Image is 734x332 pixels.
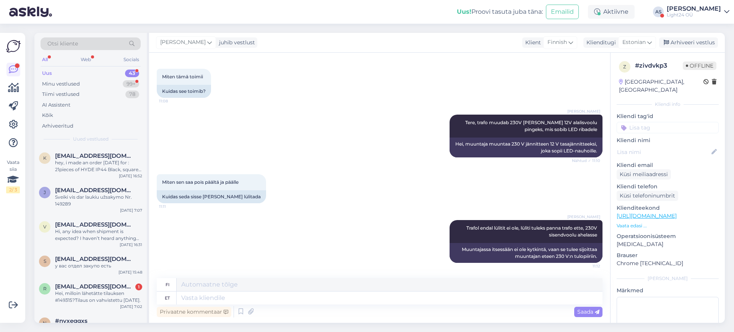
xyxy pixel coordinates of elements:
[55,317,88,324] span: #nyxeggxs
[617,183,719,191] p: Kliendi telefon
[450,138,602,157] div: Hei, muuntaja muuntaa 230 V jännitteen 12 V tasajännitteeksi, joka sopii LED-nauhoille.
[120,304,142,309] div: [DATE] 7:02
[123,80,139,88] div: 99+
[457,7,543,16] div: Proovi tasuta juba täna:
[55,152,135,159] span: kuninkaantie752@gmail.com
[457,8,471,15] b: Uus!
[160,38,206,47] span: [PERSON_NAME]
[43,320,47,326] span: n
[6,186,20,193] div: 2 / 3
[135,283,142,290] div: 1
[617,287,719,295] p: Märkmed
[588,5,635,19] div: Aktiivne
[55,228,142,242] div: Hi, any idea when shipment is expected? I haven’t heard anything yet. Commande n°149638] ([DATE])...
[659,37,718,48] div: Arhiveeri vestlus
[44,189,46,195] span: j
[120,207,142,213] div: [DATE] 7:07
[119,173,142,179] div: [DATE] 16:52
[522,39,541,47] div: Klient
[42,80,80,88] div: Minu vestlused
[159,204,188,209] span: 11:11
[567,109,600,114] span: [PERSON_NAME]
[55,187,135,194] span: justmisius@gmail.com
[617,204,719,212] p: Klienditeekond
[125,91,139,98] div: 78
[216,39,255,47] div: juhib vestlust
[42,122,73,130] div: Arhiveeritud
[572,263,600,269] span: 11:12
[120,242,142,248] div: [DATE] 16:31
[42,70,52,77] div: Uus
[450,243,602,263] div: Muuntajassa itsessään ei ole kytkintä, vaan se tulee sijoittaa muuntajan eteen 230 V:n tulopiiriin.
[617,212,677,219] a: [URL][DOMAIN_NAME]
[6,159,20,193] div: Vaata siia
[617,101,719,108] div: Kliendi info
[55,194,142,207] div: Sveiki vis dar laukiu užsakymo Nr. 149289
[466,225,598,238] span: Trafol endal lülitit ei ole, lüliti tuleks panna trafo ette, 230V sisendvoolu ahelasse
[617,148,710,156] input: Lisa nimi
[623,64,626,70] span: z
[617,259,719,267] p: Chrome [TECHNICAL_ID]
[55,290,142,304] div: Hei, milloin lähetätte tilauksen #149315?Tilaus on vahvistettu [DATE].
[42,91,80,98] div: Tiimi vestlused
[617,251,719,259] p: Brauser
[617,169,671,180] div: Küsi meiliaadressi
[617,222,719,229] p: Vaata edasi ...
[546,5,579,19] button: Emailid
[55,256,135,262] span: shahzoda@ovivoelektrik.com.tr
[122,55,141,65] div: Socials
[622,38,646,47] span: Estonian
[617,232,719,240] p: Operatsioonisüsteem
[577,308,599,315] span: Saada
[6,39,21,53] img: Askly Logo
[166,278,169,291] div: fi
[43,155,47,161] span: k
[79,55,93,65] div: Web
[667,12,721,18] div: Light24 OÜ
[667,6,729,18] a: [PERSON_NAME]Light24 OÜ
[617,191,678,201] div: Küsi telefoninumbrit
[465,120,598,132] span: Tere, trafo muudab 230V [PERSON_NAME] 12V alalisvoolu pingeks, mis sobib LED ribadele
[44,258,46,264] span: s
[119,269,142,275] div: [DATE] 15:48
[55,283,135,290] span: ritvaleinonen@hotmail.com
[55,221,135,228] span: vanheiningenruud@gmail.com
[157,190,266,203] div: Kuidas seda sisse [PERSON_NAME] lülitada
[43,286,47,292] span: r
[157,307,231,317] div: Privaatne kommentaar
[617,136,719,144] p: Kliendi nimi
[165,292,170,304] div: et
[47,40,78,48] span: Otsi kliente
[41,55,49,65] div: All
[157,85,211,98] div: Kuidas see toimib?
[55,262,142,269] div: у вас отдел закупо есть
[572,158,600,164] span: Nähtud ✓ 11:10
[43,224,46,230] span: v
[73,136,109,143] span: Uued vestlused
[162,74,203,79] span: Miten tämä toimii
[619,78,703,94] div: [GEOGRAPHIC_DATA], [GEOGRAPHIC_DATA]
[617,122,719,133] input: Lisa tag
[567,214,600,220] span: [PERSON_NAME]
[635,61,683,70] div: # zivdvkp3
[617,161,719,169] p: Kliendi email
[42,101,70,109] div: AI Assistent
[159,98,188,104] span: 11:08
[667,6,721,12] div: [PERSON_NAME]
[617,112,719,120] p: Kliendi tag'id
[162,179,239,185] span: Miten sen saa pois päältä ja päälle
[42,112,53,119] div: Kõik
[547,38,567,47] span: Finnish
[583,39,616,47] div: Klienditugi
[683,62,716,70] span: Offline
[617,240,719,248] p: [MEDICAL_DATA]
[617,275,719,282] div: [PERSON_NAME]
[653,6,664,17] div: AS
[125,70,139,77] div: 43
[55,159,142,173] div: hey, i made an order [DATE] for : 21pieces of HYDE IP44 Black, square lamps We opened the package...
